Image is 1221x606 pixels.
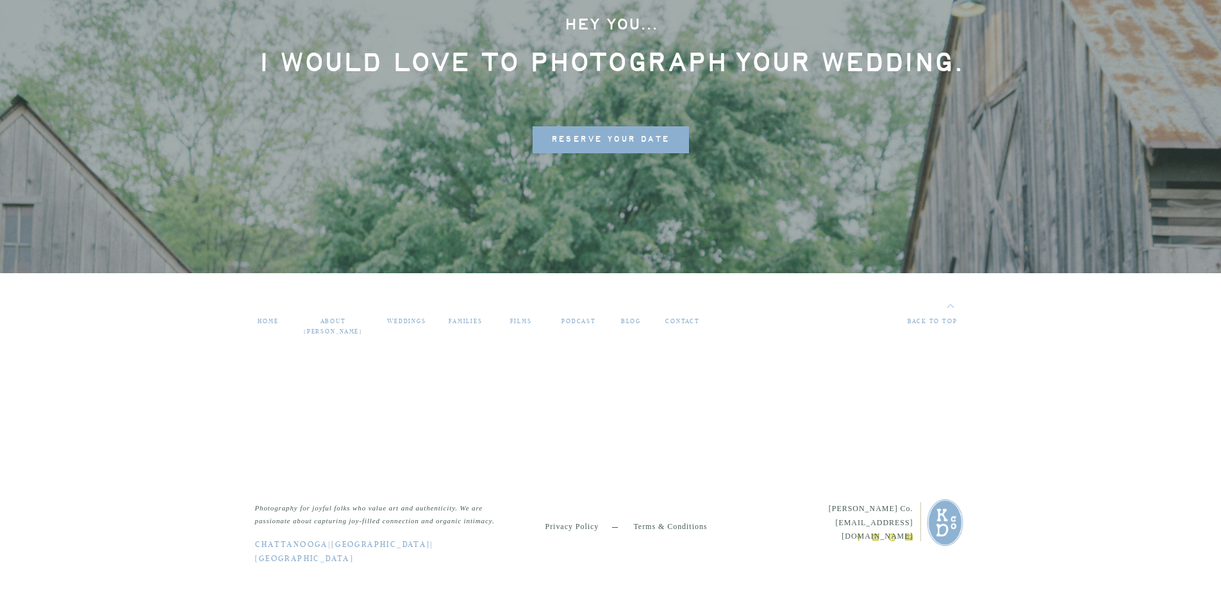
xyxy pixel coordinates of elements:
[615,520,708,533] a: Terms & Conditions
[385,317,429,328] a: weddings
[485,12,738,42] h3: hey you...
[882,317,958,328] a: back to top
[558,317,600,328] a: PODCAST
[301,317,365,328] a: about [PERSON_NAME]
[255,504,495,525] i: Photography for joyful folks who value art and authenticity. We are passionate about capturing jo...
[331,541,431,549] a: [GEOGRAPHIC_DATA]
[503,317,539,328] a: films
[662,317,704,328] a: contact
[255,539,497,548] h3: | |
[788,502,913,528] p: [PERSON_NAME] Co. [EMAIL_ADDRESS][DOMAIN_NAME]
[237,42,985,83] h2: I would love to photograph your wedding.
[551,133,670,147] span: reserve your date
[620,317,643,328] a: blog
[255,541,328,549] a: Chattanooga
[545,520,615,533] a: Privacy Policy
[448,317,484,328] a: families
[533,126,689,153] a: reserve your date
[255,555,354,563] a: [GEOGRAPHIC_DATA]
[255,317,282,328] a: home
